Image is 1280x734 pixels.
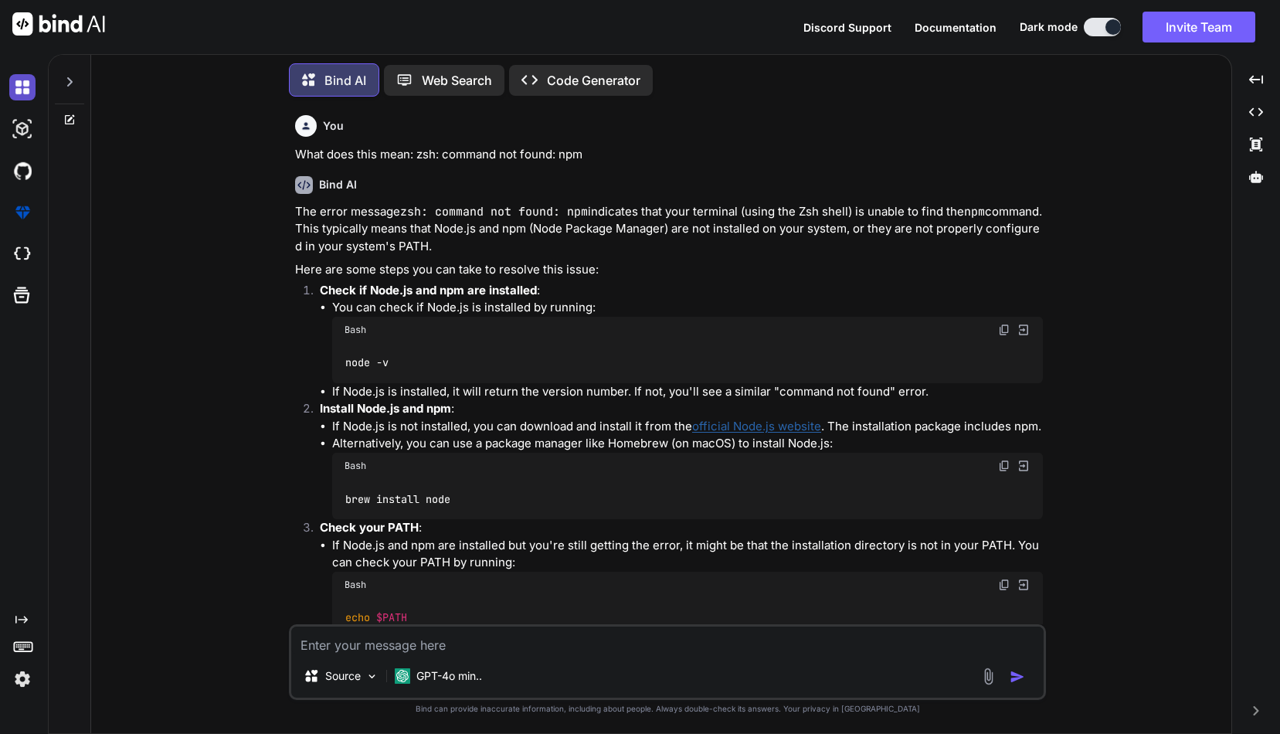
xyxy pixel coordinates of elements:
p: The error message indicates that your terminal (using the Zsh shell) is unable to find the comman... [295,203,1043,256]
span: Bash [345,579,366,591]
img: darkChat [9,74,36,100]
img: Open in Browser [1017,323,1030,337]
p: What does this mean: zsh: command not found: npm [295,146,1043,164]
button: Discord Support [803,19,891,36]
code: zsh: command not found: npm [400,204,588,219]
img: Open in Browser [1017,578,1030,592]
li: If Node.js is not installed, you can download and install it from the . The installation package ... [332,418,1043,436]
p: Bind AI [324,71,366,90]
p: : [320,400,1043,418]
button: Documentation [915,19,996,36]
img: icon [1010,669,1025,685]
h6: Bind AI [319,177,357,192]
code: node -v [345,355,390,371]
p: Web Search [422,71,492,90]
img: Open in Browser [1017,459,1030,473]
img: attachment [980,668,997,685]
li: Alternatively, you can use a package manager like Homebrew (on macOS) to install Node.js: [332,435,1043,519]
strong: Check your PATH [320,520,419,535]
li: If Node.js is installed, it will return the version number. If not, you'll see a similar "command... [332,383,1043,401]
p: Here are some steps you can take to resolve this issue: [295,261,1043,279]
button: Invite Team [1142,12,1255,42]
span: Bash [345,324,366,336]
span: Documentation [915,21,996,34]
li: You can check if Node.js is installed by running: [332,299,1043,383]
img: Pick Models [365,670,379,683]
a: official Node.js website [692,419,821,433]
img: copy [998,579,1010,591]
img: copy [998,460,1010,472]
p: Bind can provide inaccurate information, including about people. Always double-check its answers.... [289,703,1046,715]
p: Source [325,668,361,684]
img: cloudideIcon [9,241,36,267]
img: premium [9,199,36,226]
p: : [320,282,1043,300]
strong: Install Node.js and npm [320,401,451,416]
img: Bind AI [12,12,105,36]
img: githubDark [9,158,36,184]
img: copy [998,324,1010,336]
p: GPT-4o min.. [416,668,482,684]
span: Discord Support [803,21,891,34]
strong: Check if Node.js and npm are installed [320,283,537,297]
span: Dark mode [1020,19,1078,35]
p: : [320,519,1043,537]
p: Code Generator [547,71,640,90]
h6: You [323,118,344,134]
span: $PATH [376,611,407,625]
code: brew install node [345,491,452,508]
img: settings [9,666,36,692]
span: echo [345,611,370,625]
code: npm [964,204,985,219]
li: If Node.js and npm are installed but you're still getting the error, it might be that the install... [332,537,1043,638]
img: GPT-4o mini [395,668,410,684]
img: darkAi-studio [9,116,36,142]
span: Bash [345,460,366,472]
